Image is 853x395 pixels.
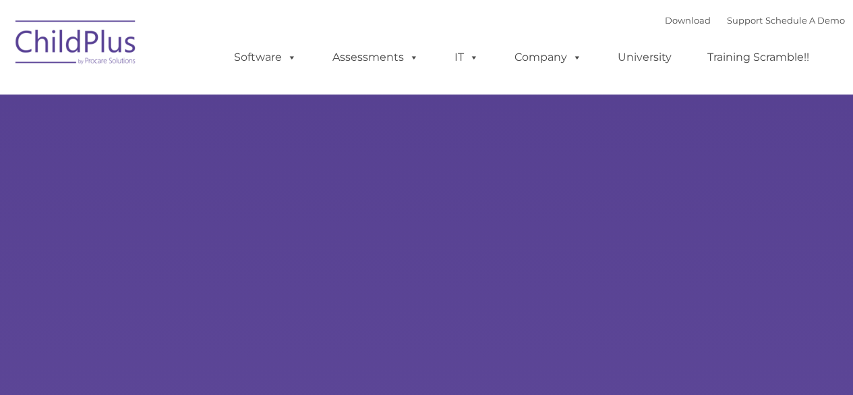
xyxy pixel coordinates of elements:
a: Software [220,44,310,71]
a: Training Scramble!! [694,44,823,71]
img: ChildPlus by Procare Solutions [9,11,144,78]
a: Assessments [319,44,432,71]
font: | [665,15,845,26]
a: IT [441,44,492,71]
a: University [604,44,685,71]
a: Support [727,15,763,26]
a: Schedule A Demo [765,15,845,26]
a: Company [501,44,595,71]
a: Download [665,15,711,26]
